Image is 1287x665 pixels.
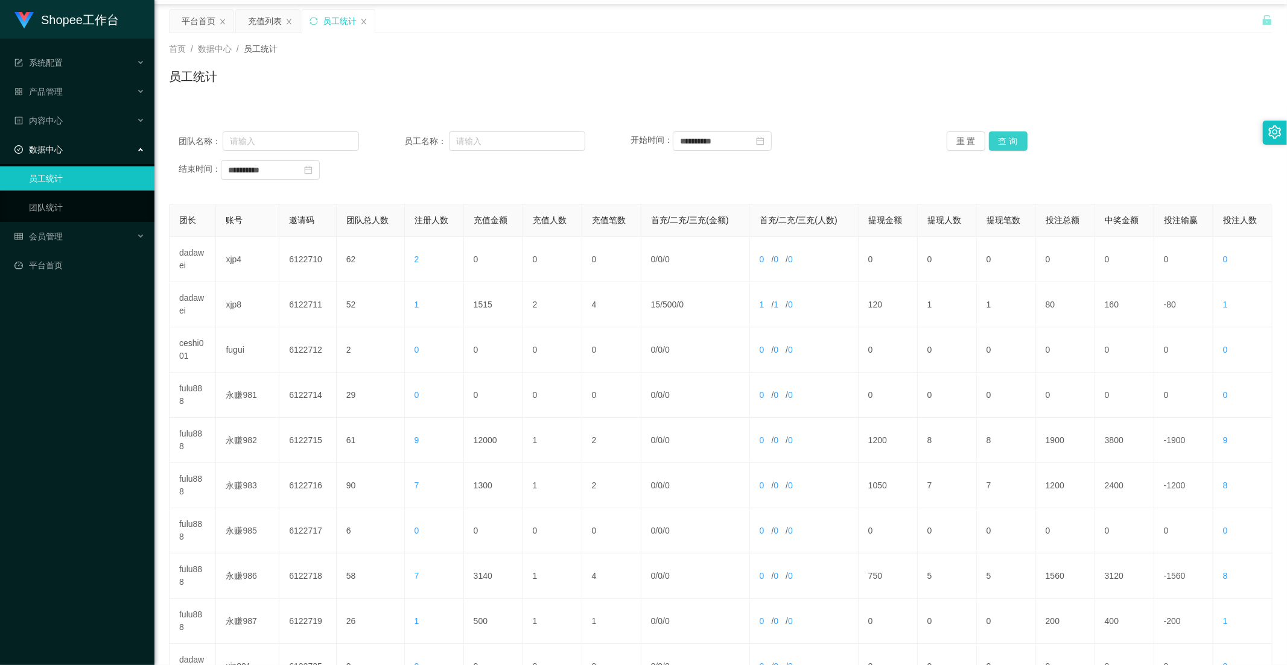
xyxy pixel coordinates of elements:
[216,237,279,282] td: xjp4
[464,237,523,282] td: 0
[987,215,1020,225] span: 提现笔数
[750,599,859,644] td: / /
[1095,282,1154,327] td: 160
[1036,418,1095,463] td: 1900
[788,345,793,355] span: 0
[170,237,216,282] td: dadawei
[523,282,582,327] td: 2
[774,616,778,626] span: 0
[279,508,337,553] td: 6122717
[1036,373,1095,418] td: 0
[774,526,778,535] span: 0
[750,508,859,553] td: / /
[868,215,902,225] span: 提现金额
[918,327,977,373] td: 0
[658,526,663,535] span: 0
[750,327,859,373] td: / /
[788,254,793,264] span: 0
[346,215,389,225] span: 团队总人数
[760,390,764,400] span: 0
[464,327,523,373] td: 0
[665,345,670,355] span: 0
[631,136,673,145] span: 开始时间：
[641,237,750,282] td: / /
[918,599,977,644] td: 0
[310,17,318,25] i: 图标: sync
[1223,526,1228,535] span: 0
[337,553,405,599] td: 58
[14,58,63,68] span: 系统配置
[216,553,279,599] td: 永赚986
[651,215,729,225] span: 首充/二充/三充(金额)
[523,508,582,553] td: 0
[641,418,750,463] td: / /
[191,44,193,54] span: /
[651,481,656,490] span: 0
[665,390,670,400] span: 0
[415,345,419,355] span: 0
[14,232,63,241] span: 会员管理
[1095,237,1154,282] td: 0
[533,215,567,225] span: 充值人数
[170,463,216,508] td: fulu888
[859,553,918,599] td: 750
[182,10,215,33] div: 平台首页
[641,599,750,644] td: / /
[1223,215,1257,225] span: 投注人数
[216,508,279,553] td: 永赚985
[216,373,279,418] td: 永赚981
[523,418,582,463] td: 1
[523,599,582,644] td: 1
[198,44,232,54] span: 数据中心
[859,418,918,463] td: 1200
[859,599,918,644] td: 0
[415,571,419,581] span: 7
[1154,508,1213,553] td: 0
[592,215,626,225] span: 充值笔数
[219,18,226,25] i: 图标: close
[360,18,367,25] i: 图标: close
[216,327,279,373] td: fugui
[750,237,859,282] td: / /
[665,616,670,626] span: 0
[14,87,23,96] i: 图标: appstore-o
[14,232,23,241] i: 图标: table
[582,327,641,373] td: 0
[1223,616,1228,626] span: 1
[641,508,750,553] td: / /
[1036,327,1095,373] td: 0
[665,526,670,535] span: 0
[760,300,764,309] span: 1
[918,508,977,553] td: 0
[918,553,977,599] td: 5
[1154,418,1213,463] td: -1900
[651,616,656,626] span: 0
[289,215,314,225] span: 邀请码
[404,135,448,148] span: 员工名称：
[658,390,663,400] span: 0
[337,237,405,282] td: 62
[337,463,405,508] td: 90
[658,571,663,581] span: 0
[170,599,216,644] td: fulu888
[1223,571,1228,581] span: 8
[750,553,859,599] td: / /
[859,463,918,508] td: 1050
[279,418,337,463] td: 6122715
[1223,254,1228,264] span: 0
[582,373,641,418] td: 0
[977,418,1036,463] td: 8
[14,116,63,125] span: 内容中心
[750,463,859,508] td: / /
[279,373,337,418] td: 6122714
[14,145,63,154] span: 数据中心
[651,345,656,355] span: 0
[1154,599,1213,644] td: -200
[170,553,216,599] td: fulu888
[1164,215,1198,225] span: 投注输赢
[582,599,641,644] td: 1
[237,44,239,54] span: /
[658,481,663,490] span: 0
[641,553,750,599] td: / /
[977,373,1036,418] td: 0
